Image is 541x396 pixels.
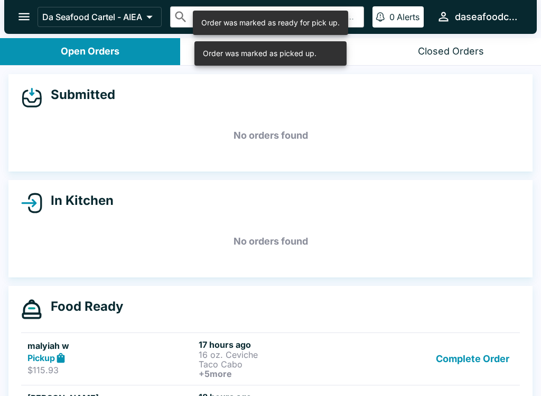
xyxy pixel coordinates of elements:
div: Order was marked as ready for pick up. [201,14,340,32]
h6: + 5 more [199,369,366,379]
div: daseafoodcartel [455,11,520,23]
h5: No orders found [21,222,520,260]
p: Alerts [397,12,419,22]
button: Complete Order [432,339,514,379]
h4: Food Ready [42,299,123,314]
p: Taco Cabo [199,359,366,369]
button: daseafoodcartel [432,5,524,28]
h6: 17 hours ago [199,339,366,350]
h4: Submitted [42,87,115,103]
p: $115.93 [27,365,194,375]
a: malyiah wPickup$115.9317 hours ago16 oz. CevicheTaco Cabo+5moreComplete Order [21,332,520,385]
h4: In Kitchen [42,193,114,209]
h5: malyiah w [27,339,194,352]
strong: Pickup [27,353,55,363]
h5: No orders found [21,116,520,155]
p: 0 [389,12,395,22]
div: Open Orders [61,46,119,58]
div: Closed Orders [418,46,484,58]
input: Search orders by name or phone number [192,10,359,24]
p: 16 oz. Ceviche [199,350,366,359]
div: Order was marked as picked up. [203,44,316,62]
p: Da Seafood Cartel - AIEA [42,12,142,22]
button: Da Seafood Cartel - AIEA [38,7,162,27]
button: open drawer [11,3,38,30]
